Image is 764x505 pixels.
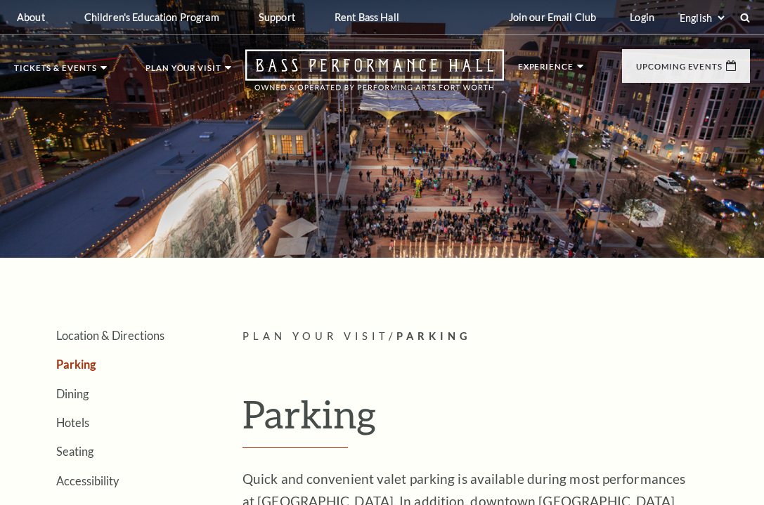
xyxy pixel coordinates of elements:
[677,11,727,25] select: Select:
[242,328,750,346] p: /
[259,11,295,23] p: Support
[14,64,97,79] p: Tickets & Events
[242,391,750,449] h1: Parking
[84,11,219,23] p: Children's Education Program
[56,474,119,487] a: Accessibility
[396,330,472,342] span: Parking
[335,11,399,23] p: Rent Bass Hall
[17,11,45,23] p: About
[56,358,96,371] a: Parking
[56,387,89,400] a: Dining
[242,330,389,342] span: Plan Your Visit
[145,64,221,79] p: Plan Your Visit
[56,329,164,342] a: Location & Directions
[56,416,89,429] a: Hotels
[518,63,574,78] p: Experience
[636,63,723,78] p: Upcoming Events
[56,445,93,458] a: Seating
